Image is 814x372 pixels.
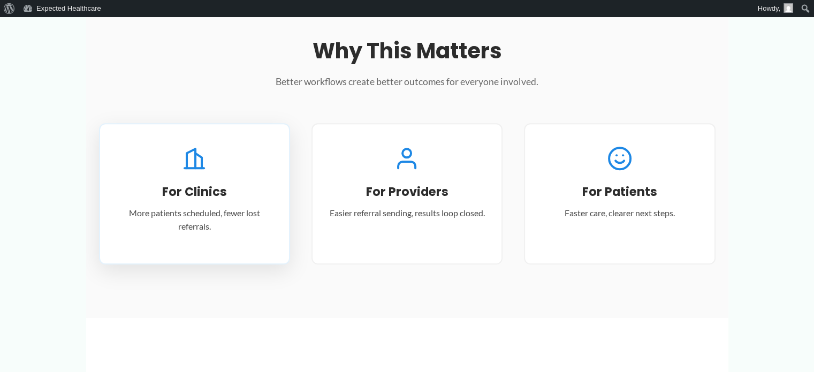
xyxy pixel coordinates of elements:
[325,184,489,200] h3: For Providers
[113,206,276,233] p: More patients scheduled, fewer lost referrals.
[273,73,541,91] p: Better workflows create better outcomes for everyone involved.
[325,206,489,220] p: Easier referral sending, results loop closed.
[99,37,716,65] h2: Why This Matters
[538,184,701,200] h3: For Patients
[538,206,701,220] p: Faster care, clearer next steps.
[113,184,276,200] h3: For Clinics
